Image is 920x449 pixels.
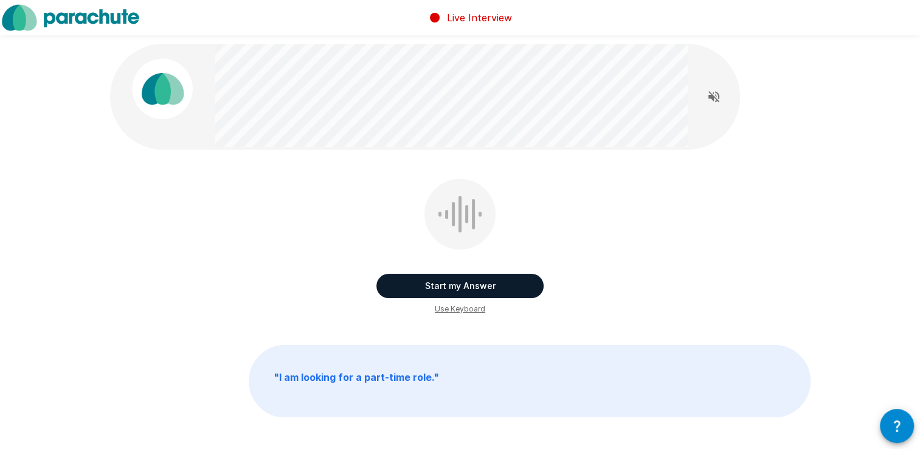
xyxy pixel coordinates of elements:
img: parachute_avatar.png [132,58,193,119]
span: Use Keyboard [435,303,485,315]
button: Start my Answer [376,274,544,298]
b: " I am looking for a part-time role. " [274,371,439,383]
button: Read questions aloud [702,85,726,109]
p: Live Interview [447,10,512,25]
